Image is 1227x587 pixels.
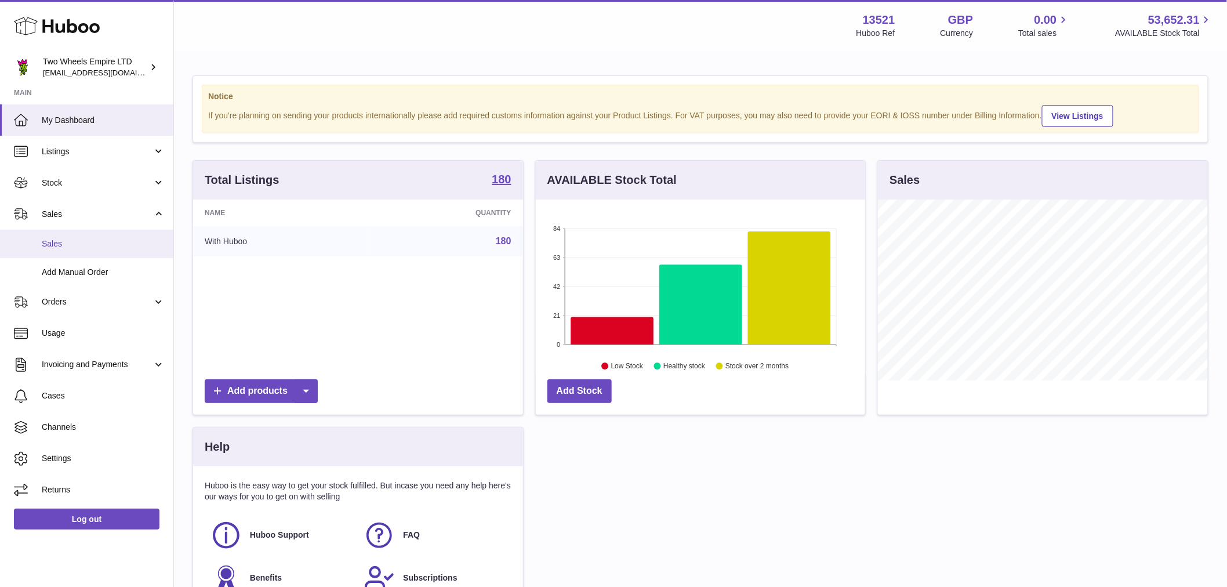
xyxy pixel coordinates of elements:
[863,12,895,28] strong: 13521
[193,226,367,256] td: With Huboo
[42,146,153,157] span: Listings
[14,509,159,530] a: Log out
[890,172,920,188] h3: Sales
[492,173,511,187] a: 180
[1034,12,1057,28] span: 0.00
[403,572,457,584] span: Subscriptions
[856,28,895,39] div: Huboo Ref
[42,359,153,370] span: Invoicing and Payments
[492,173,511,185] strong: 180
[553,312,560,319] text: 21
[14,59,31,76] img: justas@twowheelsempire.com
[43,56,147,78] div: Two Wheels Empire LTD
[948,12,973,28] strong: GBP
[42,453,165,464] span: Settings
[725,363,789,371] text: Stock over 2 months
[1115,12,1213,39] a: 53,652.31 AVAILABLE Stock Total
[663,363,706,371] text: Healthy stock
[208,103,1193,127] div: If you're planning on sending your products internationally please add required customs informati...
[1115,28,1213,39] span: AVAILABLE Stock Total
[553,225,560,232] text: 84
[210,520,352,551] a: Huboo Support
[42,328,165,339] span: Usage
[1018,28,1070,39] span: Total sales
[42,209,153,220] span: Sales
[42,484,165,495] span: Returns
[42,238,165,249] span: Sales
[1042,105,1113,127] a: View Listings
[941,28,974,39] div: Currency
[42,390,165,401] span: Cases
[547,379,612,403] a: Add Stock
[250,530,309,541] span: Huboo Support
[42,422,165,433] span: Channels
[557,341,560,348] text: 0
[205,480,511,502] p: Huboo is the easy way to get your stock fulfilled. But incase you need any help here's our ways f...
[42,177,153,189] span: Stock
[547,172,677,188] h3: AVAILABLE Stock Total
[208,91,1193,102] strong: Notice
[193,200,367,226] th: Name
[1018,12,1070,39] a: 0.00 Total sales
[42,267,165,278] span: Add Manual Order
[43,68,170,77] span: [EMAIL_ADDRESS][DOMAIN_NAME]
[553,283,560,290] text: 42
[42,115,165,126] span: My Dashboard
[496,236,511,246] a: 180
[364,520,505,551] a: FAQ
[205,172,279,188] h3: Total Listings
[1148,12,1200,28] span: 53,652.31
[553,254,560,261] text: 63
[611,363,644,371] text: Low Stock
[250,572,282,584] span: Benefits
[403,530,420,541] span: FAQ
[367,200,523,226] th: Quantity
[42,296,153,307] span: Orders
[205,379,318,403] a: Add products
[205,439,230,455] h3: Help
